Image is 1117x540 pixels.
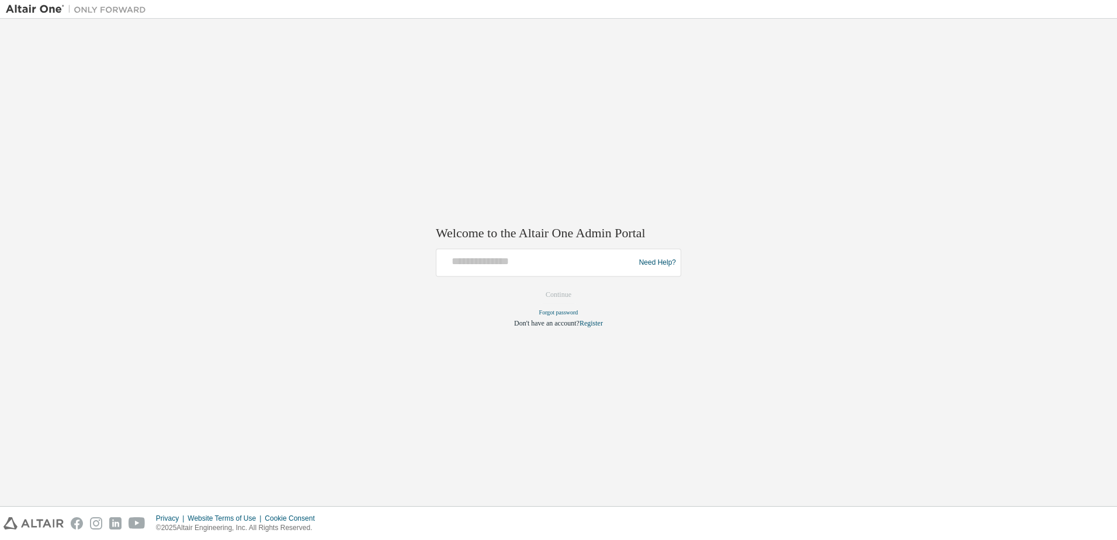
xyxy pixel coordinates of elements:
[129,517,145,529] img: youtube.svg
[156,523,322,533] p: © 2025 Altair Engineering, Inc. All Rights Reserved.
[6,4,152,15] img: Altair One
[4,517,64,529] img: altair_logo.svg
[71,517,83,529] img: facebook.svg
[188,514,265,523] div: Website Terms of Use
[639,262,676,263] a: Need Help?
[580,320,603,328] a: Register
[109,517,122,529] img: linkedin.svg
[514,320,580,328] span: Don't have an account?
[265,514,321,523] div: Cookie Consent
[436,225,681,241] h2: Welcome to the Altair One Admin Portal
[539,310,578,316] a: Forgot password
[156,514,188,523] div: Privacy
[90,517,102,529] img: instagram.svg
